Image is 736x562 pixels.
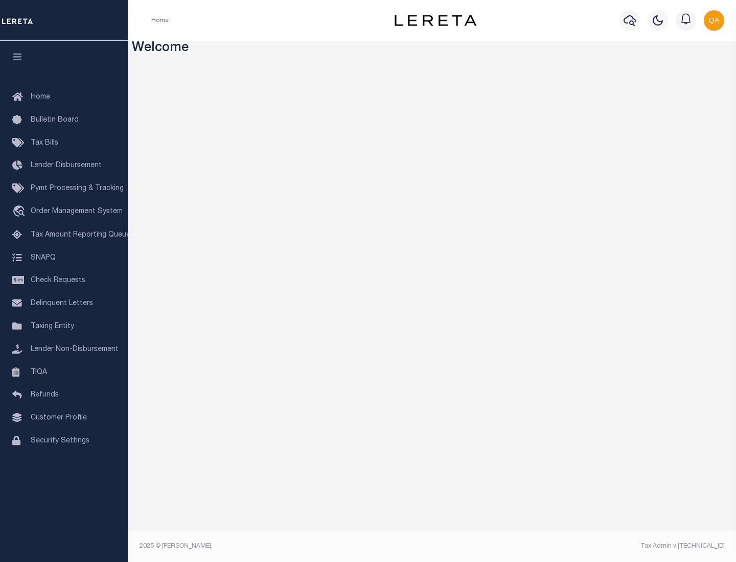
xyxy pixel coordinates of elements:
span: Customer Profile [31,414,87,421]
span: Tax Bills [31,139,58,147]
img: svg+xml;base64,PHN2ZyB4bWxucz0iaHR0cDovL3d3dy53My5vcmcvMjAwMC9zdmciIHBvaW50ZXItZXZlbnRzPSJub25lIi... [704,10,724,31]
span: Security Settings [31,437,89,444]
span: Pymt Processing & Tracking [31,185,124,192]
div: Tax Admin v.[TECHNICAL_ID] [440,542,725,551]
span: Refunds [31,391,59,399]
h3: Welcome [132,41,732,57]
span: Delinquent Letters [31,300,93,307]
span: Tax Amount Reporting Queue [31,231,130,239]
li: Home [151,16,169,25]
div: 2025 © [PERSON_NAME]. [132,542,432,551]
span: SNAPQ [31,254,56,261]
img: logo-dark.svg [395,15,476,26]
span: Check Requests [31,277,85,284]
i: travel_explore [12,205,29,219]
span: Order Management System [31,208,123,215]
span: Lender Non-Disbursement [31,346,119,353]
span: Home [31,93,50,101]
span: Bulletin Board [31,116,79,124]
span: Taxing Entity [31,323,74,330]
span: Lender Disbursement [31,162,102,169]
span: TIQA [31,368,47,376]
